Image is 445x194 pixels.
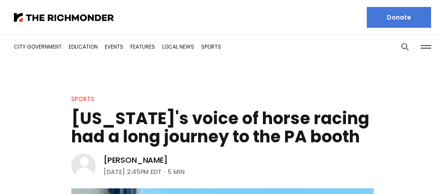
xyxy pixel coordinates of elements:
[105,43,123,50] a: Events
[168,167,185,177] span: 5 min
[14,43,62,50] a: City Government
[162,43,194,50] a: Local News
[103,155,168,165] a: [PERSON_NAME]
[71,109,374,146] h1: [US_STATE]'s voice of horse racing had a long journey to the PA booth
[69,43,98,50] a: Education
[71,95,94,103] a: Sports
[399,40,412,53] button: Search this site
[201,43,221,50] a: Sports
[103,167,162,177] time: [DATE] 2:45PM EDT
[14,13,114,22] img: The Richmonder
[367,7,431,28] a: Donate
[130,43,155,50] a: Features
